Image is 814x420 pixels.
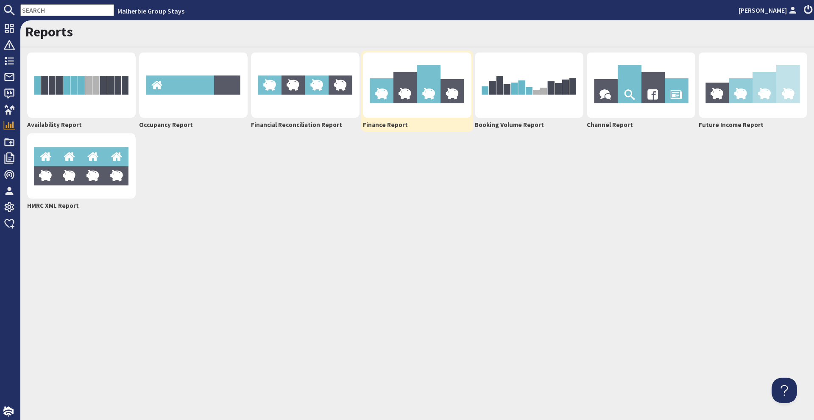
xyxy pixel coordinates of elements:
iframe: Toggle Customer Support [772,378,797,403]
img: financial-report-105d5146bc3da7be04c1b38cba2e6198017b744cffc9661e2e35d54d4ba0e972.png [363,52,471,118]
a: Channel Report [585,51,697,132]
a: Financial Reconciliation Report [249,51,361,132]
a: HMRC XML Report [25,132,137,213]
img: occupancy-report-54b043cc30156a1d64253dc66eb8fa74ac22b960ebbd66912db7d1b324d9370f.png [139,52,248,118]
input: SEARCH [20,4,114,16]
img: hmrc-report-7e47fe54d664a6519f7bff59c47da927abdb786ffdf23fbaa80a4261718d00d7.png [27,133,136,199]
a: [PERSON_NAME] [739,5,799,15]
a: Future Income Report [697,51,809,132]
img: availability-b2712cb69e4f2a6ce39b871c0a010e098eb1bc68badc0d862a523a7fb0d9404f.png [27,52,136,118]
img: referer-report-80f78d458a5f6b932bddd33f5d71aba6e20f930fbd9179b778792cbc9ff573fa.png [587,52,695,118]
a: Booking Volume Report [473,51,585,132]
h2: Financial Reconciliation Report [251,121,360,129]
img: financial-reconciliation-aa54097eb3e2697f1cd871e2a2e376557a55840ed588d4f345cf0a01e244fdeb.png [251,52,360,118]
img: volume-report-b193a0d106e901724e6e2a737cddf475bd336b2fd3e97afca5856cfd34cd3207.png [475,52,583,118]
h2: Future Income Report [699,121,807,129]
img: staytech_i_w-64f4e8e9ee0a9c174fd5317b4b171b261742d2d393467e5bdba4413f4f884c10.svg [3,406,14,417]
h2: Finance Report [363,121,471,129]
h2: Channel Report [587,121,695,129]
h2: Booking Volume Report [475,121,583,129]
a: Occupancy Report [137,51,249,132]
h2: Occupancy Report [139,121,248,129]
a: Finance Report [361,51,473,132]
img: future-income-report-8efaa7c4b96f9db44a0ea65420f3fcd3c60c8b9eb4a7fe33424223628594c21f.png [699,52,807,118]
a: Availability Report [25,51,137,132]
a: Malherbie Group Stays [117,7,184,15]
a: Reports [25,23,73,40]
h2: Availability Report [27,121,136,129]
h2: HMRC XML Report [27,202,136,210]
